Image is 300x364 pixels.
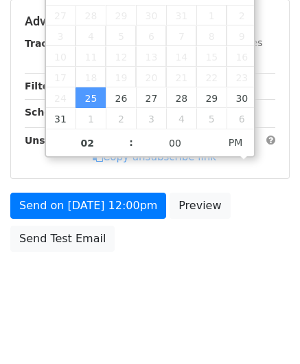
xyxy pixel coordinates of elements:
strong: Schedule [25,107,74,118]
span: September 2, 2025 [106,108,136,129]
span: August 13, 2025 [136,46,166,67]
span: Click to toggle [217,129,255,156]
span: July 29, 2025 [106,5,136,25]
span: August 23, 2025 [227,67,257,87]
span: July 30, 2025 [136,5,166,25]
span: August 12, 2025 [106,46,136,67]
span: July 27, 2025 [46,5,76,25]
input: Minute [133,129,217,157]
span: August 16, 2025 [227,46,257,67]
strong: Unsubscribe [25,135,92,146]
span: August 10, 2025 [46,46,76,67]
span: August 2, 2025 [227,5,257,25]
span: August 18, 2025 [76,67,106,87]
a: Preview [170,193,230,219]
span: September 1, 2025 [76,108,106,129]
span: August 1, 2025 [196,5,227,25]
input: Hour [46,129,130,157]
span: August 4, 2025 [76,25,106,46]
span: August 5, 2025 [106,25,136,46]
span: August 15, 2025 [196,46,227,67]
strong: Filters [25,81,60,92]
span: : [129,129,133,156]
span: August 30, 2025 [227,87,257,108]
span: August 26, 2025 [106,87,136,108]
a: Send on [DATE] 12:00pm [10,193,166,219]
span: August 8, 2025 [196,25,227,46]
a: Send Test Email [10,226,115,252]
span: August 3, 2025 [46,25,76,46]
h5: Advanced [25,14,275,29]
span: August 27, 2025 [136,87,166,108]
span: August 25, 2025 [76,87,106,108]
a: Copy unsubscribe link [93,151,216,163]
span: September 3, 2025 [136,108,166,129]
span: September 5, 2025 [196,108,227,129]
strong: Tracking [25,38,71,49]
span: August 7, 2025 [166,25,196,46]
span: August 29, 2025 [196,87,227,108]
span: August 9, 2025 [227,25,257,46]
span: August 22, 2025 [196,67,227,87]
span: July 28, 2025 [76,5,106,25]
span: August 14, 2025 [166,46,196,67]
span: September 4, 2025 [166,108,196,129]
span: August 19, 2025 [106,67,136,87]
span: August 17, 2025 [46,67,76,87]
span: August 31, 2025 [46,108,76,129]
span: August 28, 2025 [166,87,196,108]
span: August 24, 2025 [46,87,76,108]
span: August 20, 2025 [136,67,166,87]
iframe: Chat Widget [231,298,300,364]
span: July 31, 2025 [166,5,196,25]
span: August 11, 2025 [76,46,106,67]
span: September 6, 2025 [227,108,257,129]
span: August 21, 2025 [166,67,196,87]
span: August 6, 2025 [136,25,166,46]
